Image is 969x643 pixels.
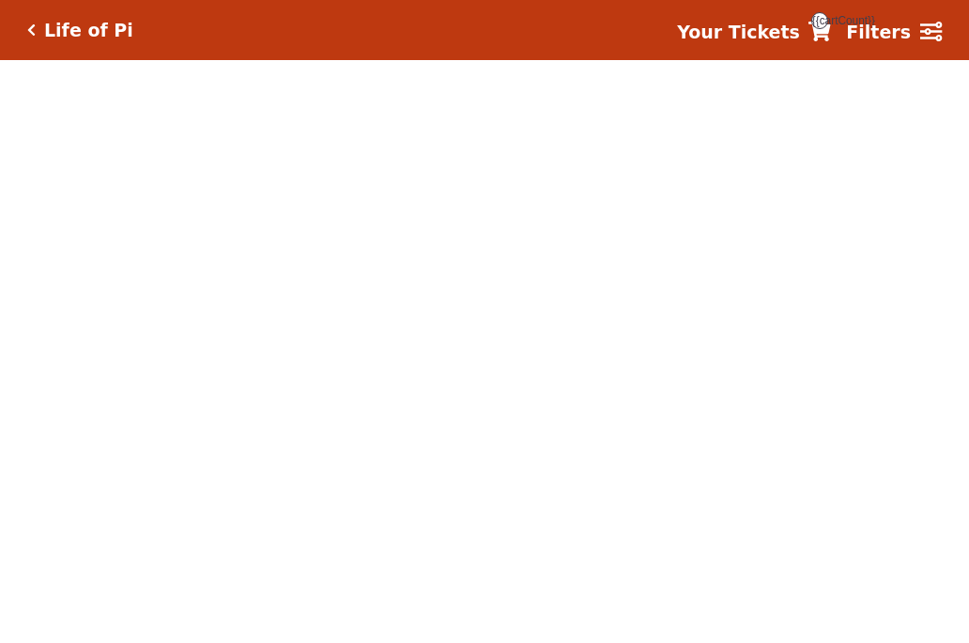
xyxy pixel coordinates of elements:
[846,19,942,46] a: Filters
[677,22,800,42] strong: Your Tickets
[811,12,828,29] span: {{cartCount}}
[44,20,133,41] h5: Life of Pi
[27,23,36,37] a: Click here to go back to filters
[677,19,831,46] a: Your Tickets {{cartCount}}
[846,22,911,42] strong: Filters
